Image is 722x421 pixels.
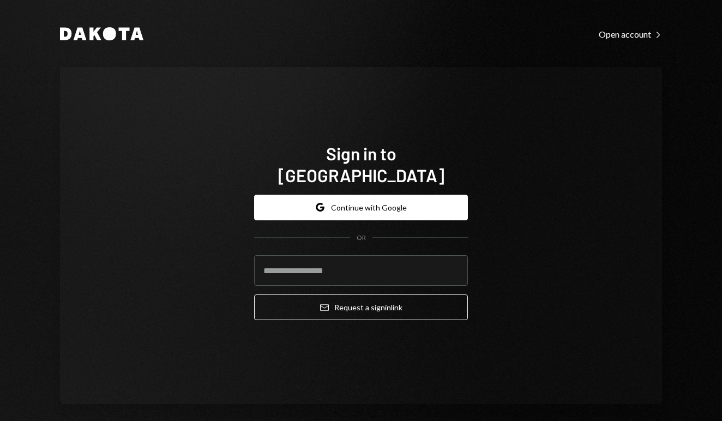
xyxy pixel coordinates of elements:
button: Continue with Google [254,195,468,220]
button: Request a signinlink [254,294,468,320]
div: OR [357,233,366,243]
h1: Sign in to [GEOGRAPHIC_DATA] [254,142,468,186]
div: Open account [599,29,662,40]
a: Open account [599,28,662,40]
